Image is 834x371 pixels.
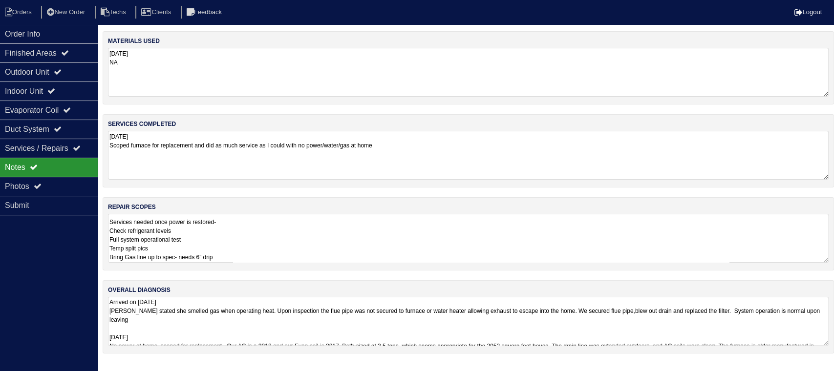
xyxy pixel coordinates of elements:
[108,48,829,97] textarea: [DATE] NA
[108,120,176,128] label: services completed
[41,8,93,16] a: New Order
[108,131,829,180] textarea: [DATE] Scoped furnace for replacement and did as much service as I could with no power/water/gas ...
[95,6,134,19] li: Techs
[135,6,179,19] li: Clients
[41,6,93,19] li: New Order
[108,297,829,346] textarea: Arrived on [DATE] [PERSON_NAME] stated she smelled gas when operating heat. Upon inspection the f...
[181,6,230,19] li: Feedback
[108,214,829,263] textarea: [DATE] Furnace replacement needed- 90,000 BTU Furnace 21” SS2 Floatswitch Return plenum 2- Filter...
[794,8,822,16] a: Logout
[135,8,179,16] a: Clients
[95,8,134,16] a: Techs
[108,203,156,211] label: repair scopes
[108,37,160,45] label: materials used
[108,286,171,294] label: overall diagnosis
